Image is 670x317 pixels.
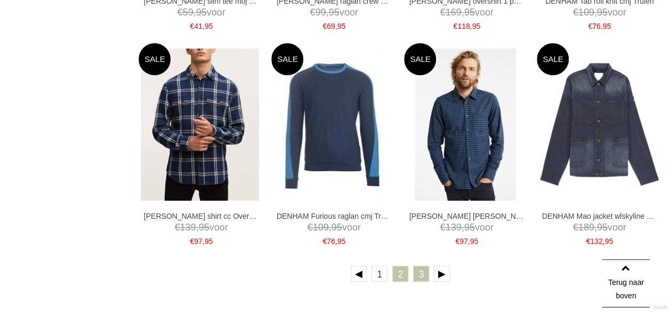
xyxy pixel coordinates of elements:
[542,221,657,234] span: voor
[592,22,601,30] span: 76
[409,221,524,234] span: voor
[597,7,608,18] span: 95
[459,237,468,245] span: 97
[310,7,316,18] span: €
[455,237,459,245] span: €
[327,22,335,30] span: 69
[203,237,205,245] span: ,
[392,266,408,282] a: 2
[472,22,480,30] span: 95
[588,22,592,30] span: €
[329,222,332,233] span: ,
[177,7,183,18] span: €
[194,22,203,30] span: 41
[141,49,259,201] img: DENHAM Byron shirt cc Overhemden
[316,7,326,18] span: 99
[144,6,259,19] span: voor
[196,222,199,233] span: ,
[337,22,346,30] span: 95
[194,237,203,245] span: 97
[464,7,475,18] span: 95
[327,237,335,245] span: 76
[329,7,340,18] span: 95
[144,211,259,221] a: [PERSON_NAME] shirt cc Overhemden
[409,211,524,221] a: [PERSON_NAME] [PERSON_NAME] shirt mich Overhemden
[603,237,605,245] span: ,
[440,7,446,18] span: €
[322,22,327,30] span: €
[573,7,578,18] span: €
[590,237,602,245] span: 132
[180,222,196,233] span: 139
[604,237,613,245] span: 95
[446,222,462,233] span: 139
[462,7,464,18] span: ,
[196,7,207,18] span: 95
[453,22,457,30] span: €
[332,222,342,233] span: 95
[578,7,594,18] span: 109
[203,22,205,30] span: ,
[586,237,590,245] span: €
[190,237,194,245] span: €
[573,222,578,233] span: €
[457,22,470,30] span: 118
[205,237,213,245] span: 95
[175,222,180,233] span: €
[597,222,608,233] span: 95
[193,7,196,18] span: ,
[537,62,662,187] img: DENHAM Mao jacket wlskyline Jassen
[277,211,392,221] a: DENHAM Furious raglan cmj Truien
[409,6,524,19] span: voor
[594,7,597,18] span: ,
[308,222,313,233] span: €
[468,237,470,245] span: ,
[277,221,392,234] span: voor
[542,211,657,221] a: DENHAM Mao jacket wlskyline Jassen
[335,237,337,245] span: ,
[470,237,479,245] span: 95
[335,22,337,30] span: ,
[578,222,594,233] span: 189
[322,237,327,245] span: €
[542,6,657,19] span: voor
[282,49,383,201] img: DENHAM Furious raglan cmj Truien
[199,222,209,233] span: 95
[602,259,650,307] a: Terug naar boven
[205,22,213,30] span: 95
[190,22,194,30] span: €
[470,22,472,30] span: ,
[601,22,603,30] span: ,
[277,6,392,19] span: voor
[440,222,446,233] span: €
[415,49,516,201] img: DENHAM Harrison ls shirt mich Overhemden
[183,7,193,18] span: 59
[313,222,329,233] span: 109
[594,222,597,233] span: ,
[326,7,329,18] span: ,
[372,266,388,282] a: 1
[446,7,462,18] span: 169
[462,222,464,233] span: ,
[413,266,429,282] a: 3
[464,222,475,233] span: 95
[144,221,259,234] span: voor
[337,237,346,245] span: 95
[603,22,611,30] span: 95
